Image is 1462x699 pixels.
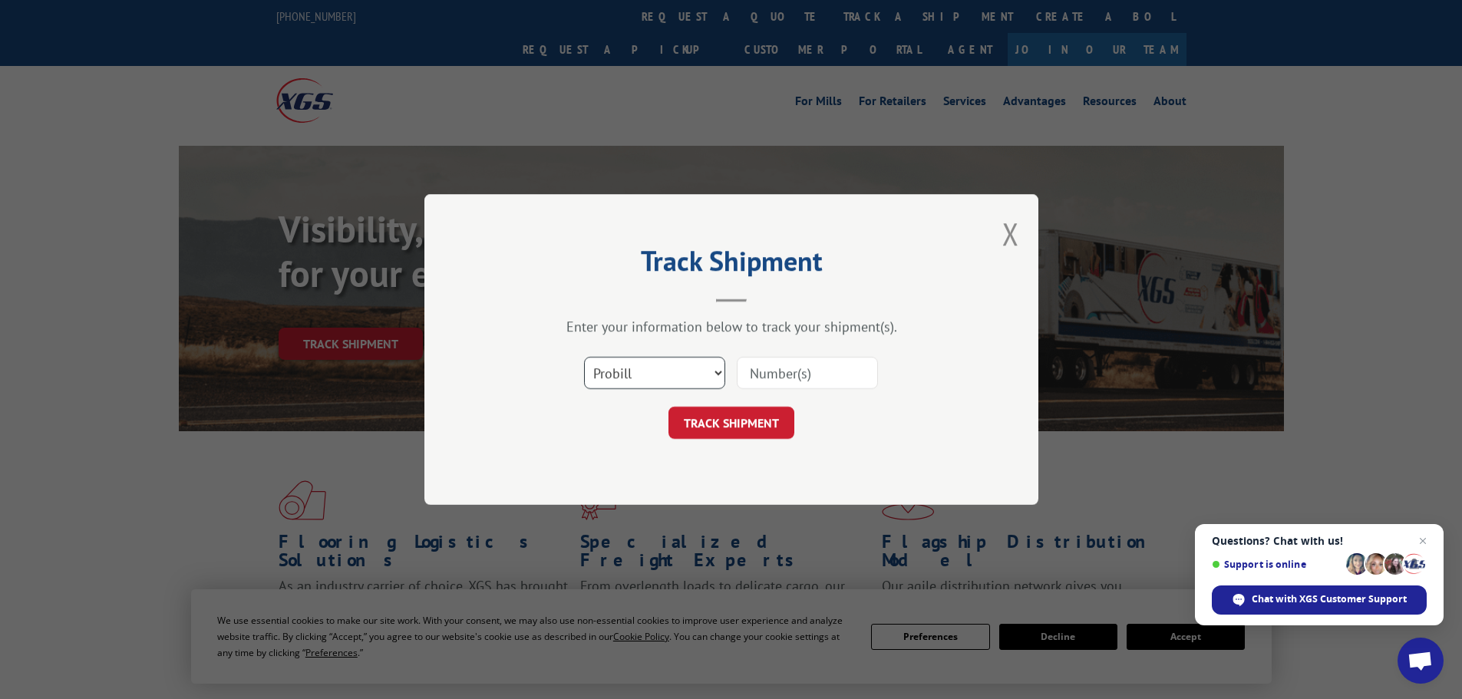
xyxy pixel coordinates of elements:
[668,407,794,439] button: TRACK SHIPMENT
[1252,592,1407,606] span: Chat with XGS Customer Support
[1212,585,1427,615] div: Chat with XGS Customer Support
[501,250,962,279] h2: Track Shipment
[737,357,878,389] input: Number(s)
[1398,638,1444,684] div: Open chat
[1002,213,1019,254] button: Close modal
[1212,559,1341,570] span: Support is online
[1212,535,1427,547] span: Questions? Chat with us!
[501,318,962,335] div: Enter your information below to track your shipment(s).
[1414,532,1432,550] span: Close chat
